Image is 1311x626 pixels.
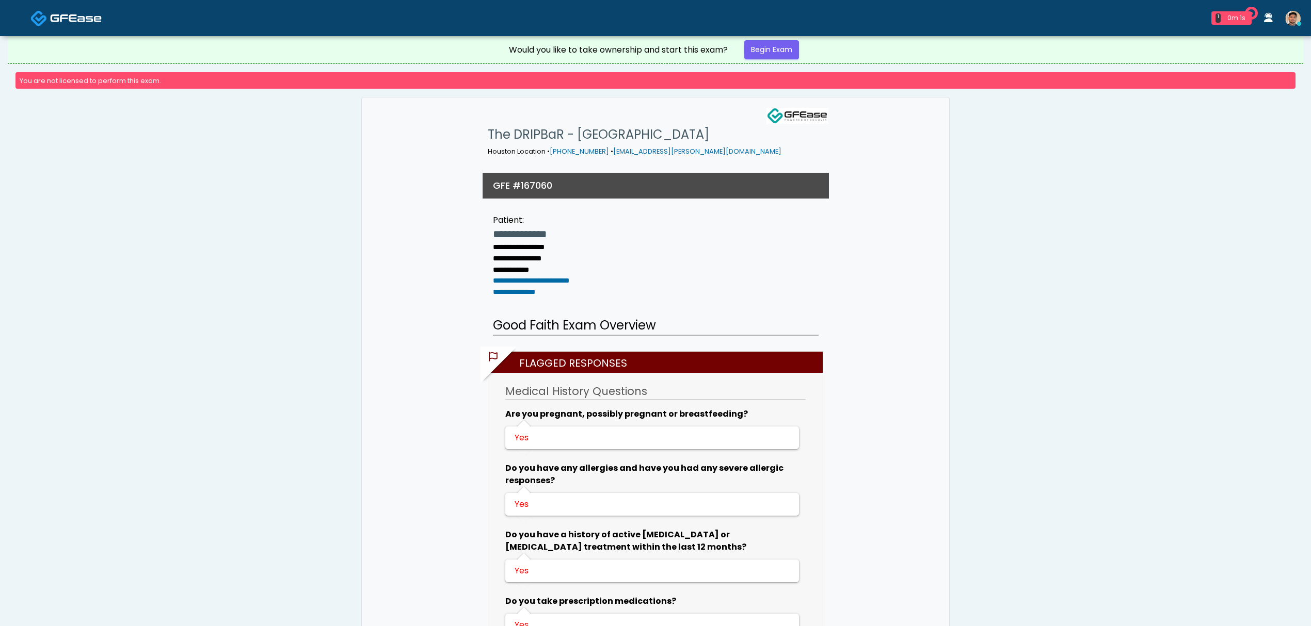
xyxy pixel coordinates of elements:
h2: Good Faith Exam Overview [493,316,819,336]
div: Yes [515,565,788,577]
a: Docovia [30,1,102,35]
img: GFEase Logo [766,108,828,124]
a: [EMAIL_ADDRESS][PERSON_NAME][DOMAIN_NAME] [613,147,781,156]
img: Docovia [50,13,102,23]
img: Docovia [30,10,47,27]
div: Would you like to take ownership and start this exam? [509,44,728,56]
small: You are not licensed to perform this exam. [20,76,161,85]
div: Yes [515,498,788,510]
b: Are you pregnant, possibly pregnant or breastfeeding? [505,408,748,420]
h2: Flagged Responses [493,352,823,373]
span: • [611,147,613,156]
div: Patient: [493,214,569,226]
img: Kenner Medina [1285,11,1301,26]
small: Houston Location [488,147,781,156]
div: Yes [515,432,788,444]
h3: Medical History Questions [505,384,806,400]
span: • [547,147,550,156]
a: 1 0m 1s [1205,7,1258,29]
a: [PHONE_NUMBER] [550,147,609,156]
h1: The DRIPBaR - [GEOGRAPHIC_DATA] [488,124,781,145]
b: Do you have any allergies and have you had any severe allergic responses? [505,462,784,486]
b: Do you have a history of active [MEDICAL_DATA] or [MEDICAL_DATA] treatment within the last 12 mon... [505,529,746,553]
h3: GFE #167060 [493,179,552,192]
div: 1 [1216,13,1221,23]
div: 0m 1s [1225,13,1248,23]
b: Do you take prescription medications? [505,595,676,607]
a: Begin Exam [744,40,799,59]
